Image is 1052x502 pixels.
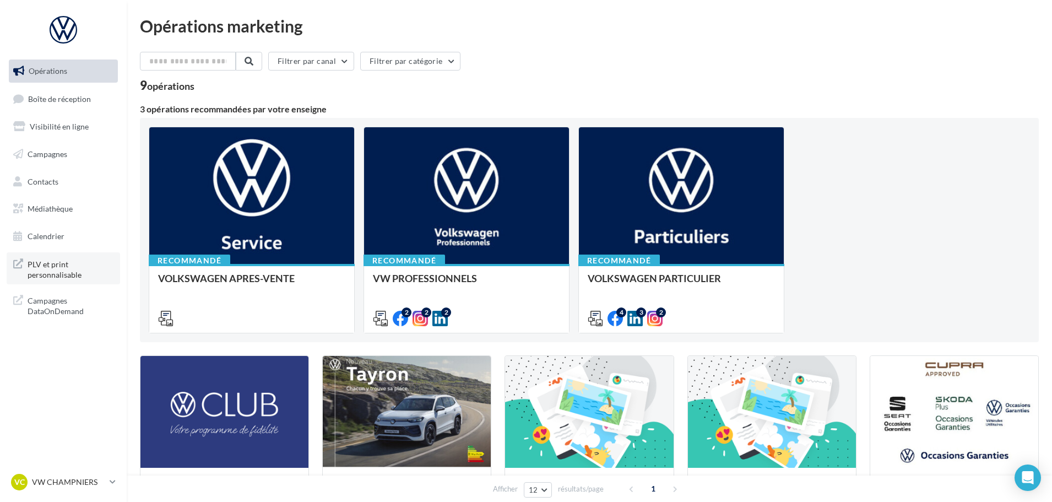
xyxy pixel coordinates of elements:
a: Visibilité en ligne [7,115,120,138]
a: VC VW CHAMPNIERS [9,472,118,493]
span: Boîte de réception [28,94,91,103]
div: 9 [140,79,194,91]
p: VW CHAMPNIERS [32,477,105,488]
div: VOLKSWAGEN PARTICULIER [588,273,775,295]
div: opérations [147,81,194,91]
span: PLV et print personnalisable [28,257,113,280]
a: Calendrier [7,225,120,248]
a: Campagnes [7,143,120,166]
span: Médiathèque [28,204,73,213]
span: Calendrier [28,231,64,241]
a: Opérations [7,60,120,83]
a: Campagnes DataOnDemand [7,289,120,321]
span: Contacts [28,176,58,186]
div: 2 [402,307,411,317]
div: 3 [636,307,646,317]
div: 2 [421,307,431,317]
div: 2 [441,307,451,317]
div: 2 [656,307,666,317]
span: résultats/page [558,484,604,494]
span: Campagnes DataOnDemand [28,293,113,317]
a: Contacts [7,170,120,193]
span: Campagnes [28,149,67,159]
div: Recommandé [578,255,660,267]
button: Filtrer par catégorie [360,52,460,71]
div: VOLKSWAGEN APRES-VENTE [158,273,345,295]
a: Médiathèque [7,197,120,220]
div: VW PROFESSIONNELS [373,273,560,295]
div: Open Intercom Messenger [1015,465,1041,491]
span: Visibilité en ligne [30,122,89,131]
button: 12 [524,482,552,498]
a: Boîte de réception [7,87,120,111]
div: Recommandé [149,255,230,267]
div: Opérations marketing [140,18,1039,34]
div: 3 opérations recommandées par votre enseigne [140,105,1039,114]
span: 1 [644,480,662,498]
span: 12 [529,485,538,494]
div: Recommandé [364,255,445,267]
a: PLV et print personnalisable [7,252,120,285]
span: Opérations [29,66,67,75]
span: VC [14,477,25,488]
span: Afficher [493,484,518,494]
div: 4 [616,307,626,317]
button: Filtrer par canal [268,52,354,71]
